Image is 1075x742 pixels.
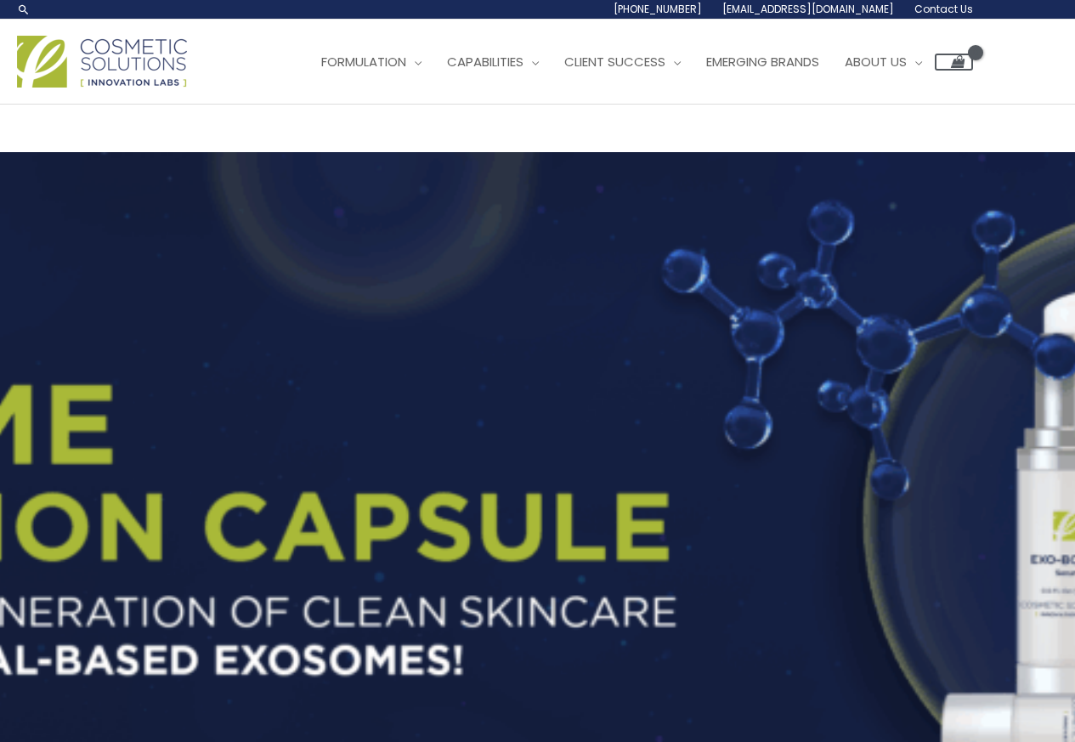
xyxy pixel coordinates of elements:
[321,53,406,71] span: Formulation
[296,37,973,88] nav: Site Navigation
[914,2,973,16] span: Contact Us
[614,2,702,16] span: [PHONE_NUMBER]
[17,36,187,88] img: Cosmetic Solutions Logo
[564,53,665,71] span: Client Success
[308,37,434,88] a: Formulation
[706,53,819,71] span: Emerging Brands
[552,37,693,88] a: Client Success
[693,37,832,88] a: Emerging Brands
[935,54,973,71] a: View Shopping Cart, empty
[722,2,894,16] span: [EMAIL_ADDRESS][DOMAIN_NAME]
[447,53,523,71] span: Capabilities
[845,53,907,71] span: About Us
[434,37,552,88] a: Capabilities
[17,3,31,16] a: Search icon link
[832,37,935,88] a: About Us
